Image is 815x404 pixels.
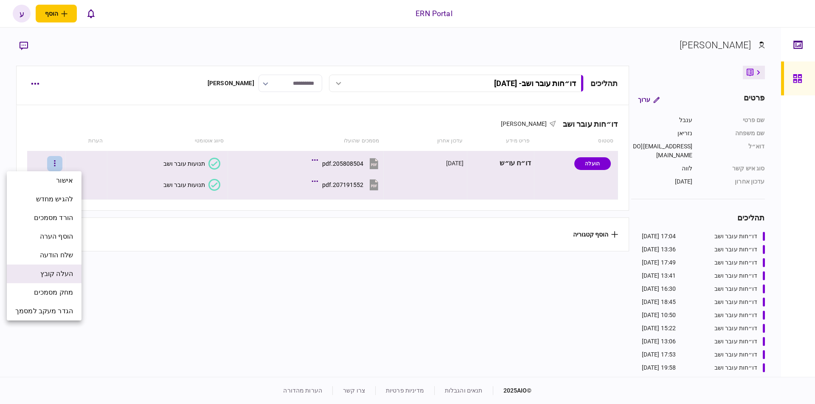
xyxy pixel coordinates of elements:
span: להגיש מחדש [36,194,73,204]
span: אישור [56,176,73,186]
span: שלח הודעה [40,250,73,260]
span: הורד מסמכים [34,213,73,223]
span: מחק מסמכים [34,287,73,298]
span: הוסף הערה [40,231,73,242]
span: הגדר מעקב למסמך [15,306,73,316]
span: העלה קובץ [40,269,73,279]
